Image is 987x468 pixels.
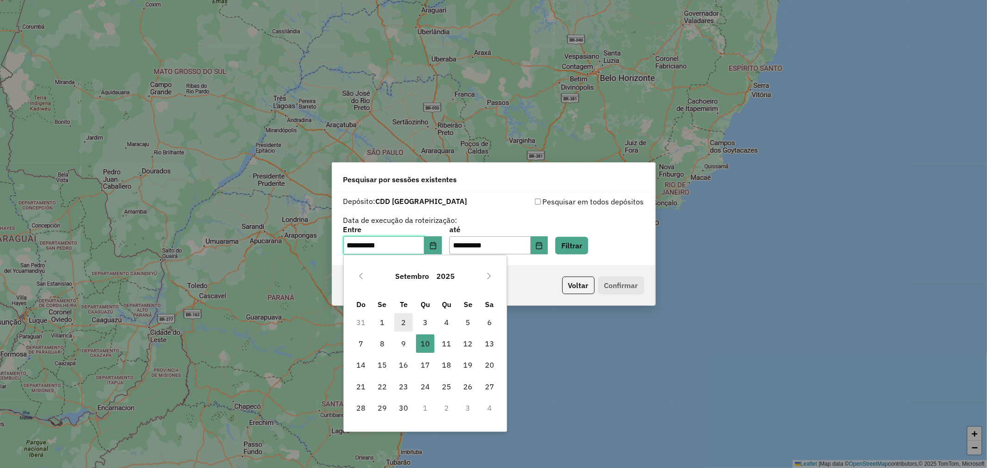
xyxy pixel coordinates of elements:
span: 22 [373,377,391,396]
td: 2 [436,397,457,419]
td: 3 [415,311,436,333]
span: 5 [459,313,478,332]
span: 28 [352,399,370,417]
button: Filtrar [555,237,588,254]
span: Qu [421,300,430,309]
td: 23 [393,376,414,397]
span: 13 [480,334,499,353]
button: Choose Year [433,265,459,287]
td: 14 [350,354,371,376]
span: 1 [373,313,391,332]
span: 24 [416,377,435,396]
span: Te [400,300,408,309]
td: 2 [393,311,414,333]
td: 21 [350,376,371,397]
td: 24 [415,376,436,397]
td: 28 [350,397,371,419]
td: 7 [350,333,371,354]
td: 8 [372,333,393,354]
span: Qu [442,300,451,309]
td: 16 [393,354,414,376]
td: 27 [479,376,500,397]
td: 1 [372,311,393,333]
td: 25 [436,376,457,397]
button: Voltar [562,277,595,294]
td: 29 [372,397,393,419]
button: Choose Date [424,236,442,255]
span: 30 [394,399,413,417]
span: 16 [394,356,413,374]
span: Pesquisar por sessões existentes [343,174,457,185]
button: Choose Date [531,236,548,255]
span: 11 [437,334,456,353]
span: 14 [352,356,370,374]
td: 30 [393,397,414,419]
span: Do [356,300,366,309]
span: 6 [480,313,499,332]
div: Choose Date [343,255,507,432]
span: 4 [437,313,456,332]
button: Choose Month [391,265,433,287]
button: Previous Month [354,269,368,283]
span: 17 [416,356,435,374]
td: 17 [415,354,436,376]
span: 27 [480,377,499,396]
span: 21 [352,377,370,396]
td: 5 [457,311,478,333]
span: Se [378,300,387,309]
span: 9 [394,334,413,353]
div: Pesquisar em todos depósitos [494,196,644,207]
td: 10 [415,333,436,354]
label: até [449,224,548,235]
strong: CDD [GEOGRAPHIC_DATA] [376,197,467,206]
span: 12 [459,334,478,353]
span: 20 [480,356,499,374]
label: Entre [343,224,442,235]
span: 3 [416,313,435,332]
span: 29 [373,399,391,417]
td: 4 [436,311,457,333]
span: 25 [437,377,456,396]
span: 8 [373,334,391,353]
td: 1 [415,397,436,419]
span: 7 [352,334,370,353]
td: 18 [436,354,457,376]
span: 19 [459,356,478,374]
label: Data de execução da roteirização: [343,215,458,226]
td: 9 [393,333,414,354]
span: 15 [373,356,391,374]
span: 10 [416,334,435,353]
td: 4 [479,397,500,419]
span: 26 [459,377,478,396]
td: 3 [457,397,478,419]
td: 6 [479,311,500,333]
span: 18 [437,356,456,374]
span: Sa [485,300,494,309]
td: 15 [372,354,393,376]
span: 23 [394,377,413,396]
span: 2 [394,313,413,332]
button: Next Month [482,269,497,283]
span: Se [464,300,472,309]
label: Depósito: [343,196,467,207]
td: 20 [479,354,500,376]
td: 13 [479,333,500,354]
td: 31 [350,311,371,333]
td: 26 [457,376,478,397]
td: 22 [372,376,393,397]
td: 11 [436,333,457,354]
td: 19 [457,354,478,376]
td: 12 [457,333,478,354]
